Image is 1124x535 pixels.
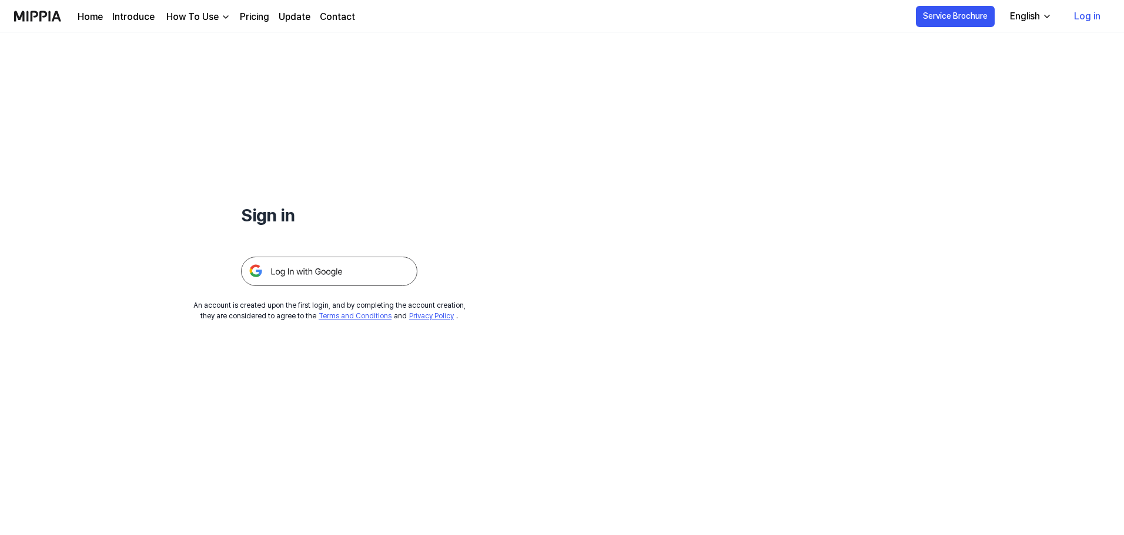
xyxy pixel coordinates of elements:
[78,10,103,24] a: Home
[1008,9,1042,23] div: English
[1001,5,1059,28] button: English
[409,312,454,320] a: Privacy Policy
[241,257,417,286] img: 구글 로그인 버튼
[112,10,155,24] a: Introduce
[241,202,417,228] h1: Sign in
[164,10,221,24] div: How To Use
[164,10,230,24] button: How To Use
[319,312,392,320] a: Terms and Conditions
[221,12,230,22] img: down
[320,10,355,24] a: Contact
[916,6,995,27] button: Service Brochure
[193,300,466,321] div: An account is created upon the first login, and by completing the account creation, they are cons...
[240,10,269,24] a: Pricing
[279,10,310,24] a: Update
